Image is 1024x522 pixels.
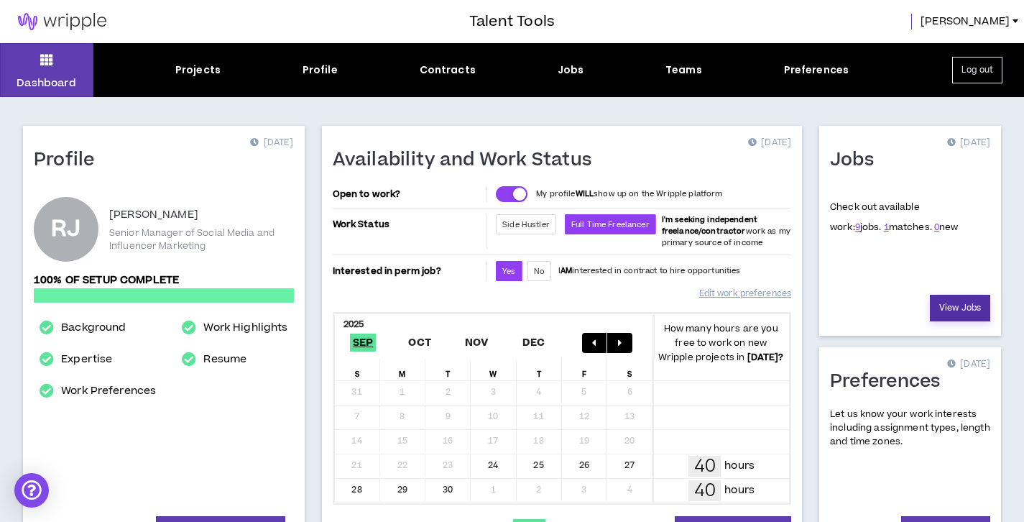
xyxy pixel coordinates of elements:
[109,226,294,252] p: Senior Manager of Social Media and Influencer Marketing
[17,75,76,91] p: Dashboard
[536,188,722,200] p: My profile show up on the Wripple platform
[947,136,990,150] p: [DATE]
[930,295,990,321] a: View Jobs
[952,57,1002,83] button: Log out
[343,318,364,331] b: 2025
[947,357,990,372] p: [DATE]
[61,319,126,336] a: Background
[576,188,594,199] strong: WILL
[333,261,484,281] p: Interested in perm job?
[607,359,652,380] div: S
[517,359,562,380] div: T
[699,281,791,306] a: Edit work preferences
[109,206,198,224] p: [PERSON_NAME]
[335,359,380,380] div: S
[830,370,951,393] h1: Preferences
[471,359,516,380] div: W
[203,351,246,368] a: Resume
[333,214,484,234] p: Work Status
[855,221,860,234] a: 9
[934,221,939,234] a: 0
[34,197,98,262] div: Renee J.
[469,11,555,32] h3: Talent Tools
[175,63,221,78] div: Projects
[784,63,849,78] div: Preferences
[350,334,377,352] span: Sep
[34,149,106,172] h1: Profile
[558,63,584,78] div: Jobs
[934,221,959,234] span: new
[519,334,548,352] span: Dec
[14,473,49,508] div: Open Intercom Messenger
[420,63,476,78] div: Contracts
[250,136,293,150] p: [DATE]
[884,221,889,234] a: 1
[333,188,484,200] p: Open to work?
[203,319,287,336] a: Work Highlights
[502,219,550,230] span: Side Hustler
[380,359,425,380] div: M
[748,136,791,150] p: [DATE]
[562,359,607,380] div: F
[921,14,1010,29] span: [PERSON_NAME]
[561,265,572,276] strong: AM
[662,214,757,237] b: I'm seeking independent freelance/contractor
[855,221,882,234] span: jobs.
[425,359,471,380] div: T
[662,214,790,248] span: work as my primary source of income
[665,63,702,78] div: Teams
[333,149,603,172] h1: Availability and Work Status
[747,351,784,364] b: [DATE] ?
[830,149,885,172] h1: Jobs
[462,334,492,352] span: Nov
[830,408,990,449] p: Let us know your work interests including assignment types, length and time zones.
[61,383,156,400] a: Work Preferences
[303,63,338,78] div: Profile
[830,201,959,234] p: Check out available work:
[405,334,434,352] span: Oct
[502,266,515,277] span: Yes
[534,266,545,277] span: No
[51,219,80,240] div: RJ
[61,351,112,368] a: Expertise
[724,482,755,498] p: hours
[884,221,932,234] span: matches.
[652,321,789,365] p: How many hours are you free to work on new Wripple projects in
[558,265,741,277] p: I interested in contract to hire opportunities
[34,273,294,288] p: 100% of setup complete
[724,458,755,474] p: hours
